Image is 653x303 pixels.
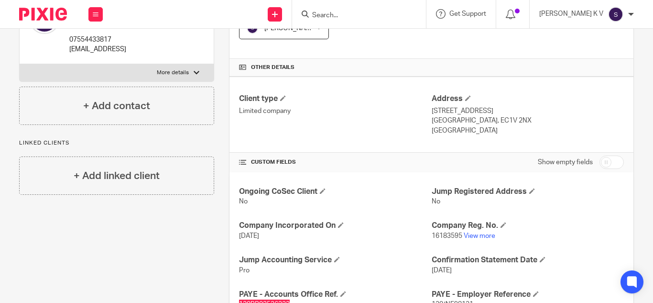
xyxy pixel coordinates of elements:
[432,198,440,205] span: No
[311,11,397,20] input: Search
[69,45,145,54] p: [EMAIL_ADDRESS]
[432,116,624,125] p: [GEOGRAPHIC_DATA], EC1V 2NX
[432,187,624,197] h4: Jump Registered Address
[69,35,145,45] p: 07554433817
[432,221,624,231] h4: Company Reg. No.
[19,139,214,147] p: Linked clients
[432,233,462,239] span: 16183595
[239,255,431,265] h4: Jump Accounting Service
[432,94,624,104] h4: Address
[432,290,624,300] h4: PAYE - Employer Reference
[538,157,593,167] label: Show empty fields
[83,99,150,113] h4: + Add contact
[239,94,431,104] h4: Client type
[432,106,624,116] p: [STREET_ADDRESS]
[432,267,452,274] span: [DATE]
[432,255,624,265] h4: Confirmation Statement Date
[19,8,67,21] img: Pixie
[608,7,623,22] img: svg%3E
[239,198,248,205] span: No
[239,290,431,300] h4: PAYE - Accounts Office Ref.
[239,106,431,116] p: Limited company
[239,233,259,239] span: [DATE]
[239,158,431,166] h4: CUSTOM FIELDS
[464,233,495,239] a: View more
[539,9,603,19] p: [PERSON_NAME] K V
[157,69,189,77] p: More details
[74,168,160,183] h4: + Add linked client
[239,221,431,231] h4: Company Incorporated On
[239,187,431,197] h4: Ongoing CoSec Client
[239,267,250,274] span: Pro
[251,64,294,71] span: Other details
[432,126,624,135] p: [GEOGRAPHIC_DATA]
[449,11,486,17] span: Get Support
